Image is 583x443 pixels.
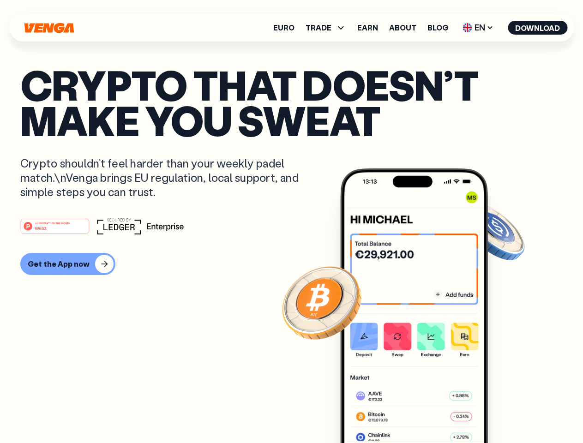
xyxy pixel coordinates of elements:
svg: Home [23,23,75,33]
div: Get the App now [28,259,90,269]
img: Bitcoin [280,261,363,344]
a: Euro [273,24,295,31]
span: TRADE [306,22,346,33]
a: About [389,24,416,31]
button: Download [508,21,567,35]
span: EN [459,20,497,35]
img: USDC coin [460,198,527,265]
span: TRADE [306,24,331,31]
tspan: #1 PRODUCT OF THE MONTH [35,221,70,224]
a: Earn [357,24,378,31]
p: Crypto shouldn’t feel harder than your weekly padel match.\nVenga brings EU regulation, local sup... [20,156,312,199]
p: Crypto that doesn’t make you sweat [20,67,563,138]
button: Get the App now [20,253,115,275]
tspan: Web3 [35,225,47,230]
a: Get the App now [20,253,563,275]
a: Blog [427,24,448,31]
a: #1 PRODUCT OF THE MONTHWeb3 [20,224,90,236]
img: flag-uk [463,23,472,32]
